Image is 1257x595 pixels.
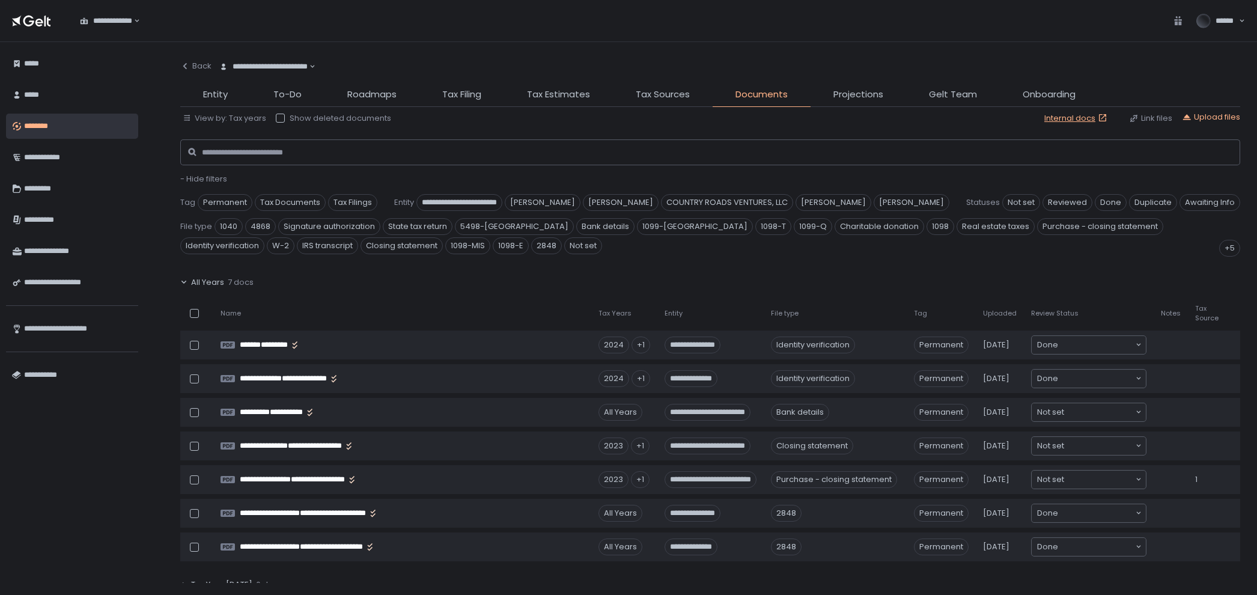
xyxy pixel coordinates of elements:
[598,309,632,318] span: Tax Years
[445,237,490,254] span: 1098-MIS
[632,337,650,353] div: +1
[665,309,683,318] span: Entity
[1058,373,1134,385] input: Search for option
[328,194,377,211] span: Tax Filings
[598,539,642,555] div: All Years
[256,579,282,590] span: 0 docs
[771,404,829,421] div: Bank details
[1032,471,1146,489] div: Search for option
[914,337,969,353] span: Permanent
[794,218,832,235] span: 1099-Q
[1037,406,1064,418] span: Not set
[914,404,969,421] span: Permanent
[983,508,1009,519] span: [DATE]
[983,340,1009,350] span: [DATE]
[771,370,855,387] div: Identity verification
[273,88,302,102] span: To-Do
[132,15,133,27] input: Search for option
[191,277,224,288] span: All Years
[1064,440,1134,452] input: Search for option
[929,88,977,102] span: Gelt Team
[1032,370,1146,388] div: Search for option
[505,194,580,211] span: [PERSON_NAME]
[796,194,871,211] span: [PERSON_NAME]
[914,370,969,387] span: Permanent
[983,542,1009,552] span: [DATE]
[598,404,642,421] div: All Years
[1058,507,1134,519] input: Search for option
[180,173,227,185] span: - Hide filters
[1037,440,1064,452] span: Not set
[1002,194,1040,211] span: Not set
[1161,309,1181,318] span: Notes
[221,309,241,318] span: Name
[914,539,969,555] span: Permanent
[228,277,254,288] span: 7 docs
[255,194,326,211] span: Tax Documents
[1037,373,1058,385] span: Done
[1058,339,1134,351] input: Search for option
[183,113,266,124] button: View by: Tax years
[598,471,628,488] div: 2023
[531,237,562,254] span: 2848
[278,218,380,235] span: Signature authorization
[914,505,969,522] span: Permanent
[771,539,802,555] div: 2848
[914,438,969,454] span: Permanent
[576,218,635,235] span: Bank details
[1064,406,1134,418] input: Search for option
[1219,240,1240,257] div: +5
[383,218,452,235] span: State tax return
[1037,339,1058,351] span: Done
[636,88,690,102] span: Tax Sources
[914,471,969,488] span: Permanent
[1037,474,1064,486] span: Not set
[1032,504,1146,522] div: Search for option
[180,174,227,185] button: - Hide filters
[394,197,414,208] span: Entity
[637,218,753,235] span: 1099-[GEOGRAPHIC_DATA]
[72,8,140,34] div: Search for option
[983,441,1009,451] span: [DATE]
[1032,336,1146,354] div: Search for option
[835,218,924,235] span: Charitable donation
[927,218,954,235] span: 1098
[1195,304,1219,322] span: Tax Source
[180,61,212,72] div: Back
[735,88,788,102] span: Documents
[1023,88,1076,102] span: Onboarding
[493,237,529,254] span: 1098-E
[180,221,212,232] span: File type
[771,337,855,353] div: Identity verification
[1058,541,1134,553] input: Search for option
[771,309,799,318] span: File type
[245,218,276,235] span: 4868
[1179,194,1240,211] span: Awaiting Info
[983,309,1017,318] span: Uploaded
[631,438,650,454] div: +1
[966,197,1000,208] span: Statuses
[1129,113,1172,124] div: Link files
[1044,113,1110,124] a: Internal docs
[983,474,1009,485] span: [DATE]
[1032,538,1146,556] div: Search for option
[661,194,793,211] span: COUNTRY ROADS VENTURES, LLC
[442,88,481,102] span: Tax Filing
[191,579,252,590] span: Tax Year [DATE]
[527,88,590,102] span: Tax Estimates
[598,438,628,454] div: 2023
[914,309,927,318] span: Tag
[1042,194,1092,211] span: Reviewed
[180,54,212,78] button: Back
[361,237,443,254] span: Closing statement
[203,88,228,102] span: Entity
[771,505,802,522] div: 2848
[755,218,791,235] span: 1098-T
[180,237,264,254] span: Identity verification
[1032,403,1146,421] div: Search for option
[347,88,397,102] span: Roadmaps
[297,237,358,254] span: IRS transcript
[957,218,1035,235] span: Real estate taxes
